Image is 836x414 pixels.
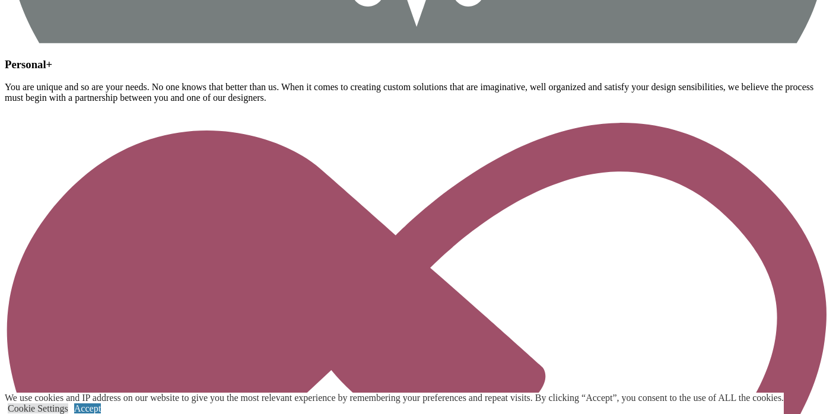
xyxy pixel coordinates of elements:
div: We use cookies and IP address on our website to give you the most relevant experience by remember... [5,393,784,403]
a: Cookie Settings [8,403,68,413]
p: You are unique and so are your needs. No one knows that better than us. When it comes to creating... [5,82,831,103]
a: Accept [74,403,101,413]
span: + [46,58,53,71]
h3: Personal [5,58,831,71]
